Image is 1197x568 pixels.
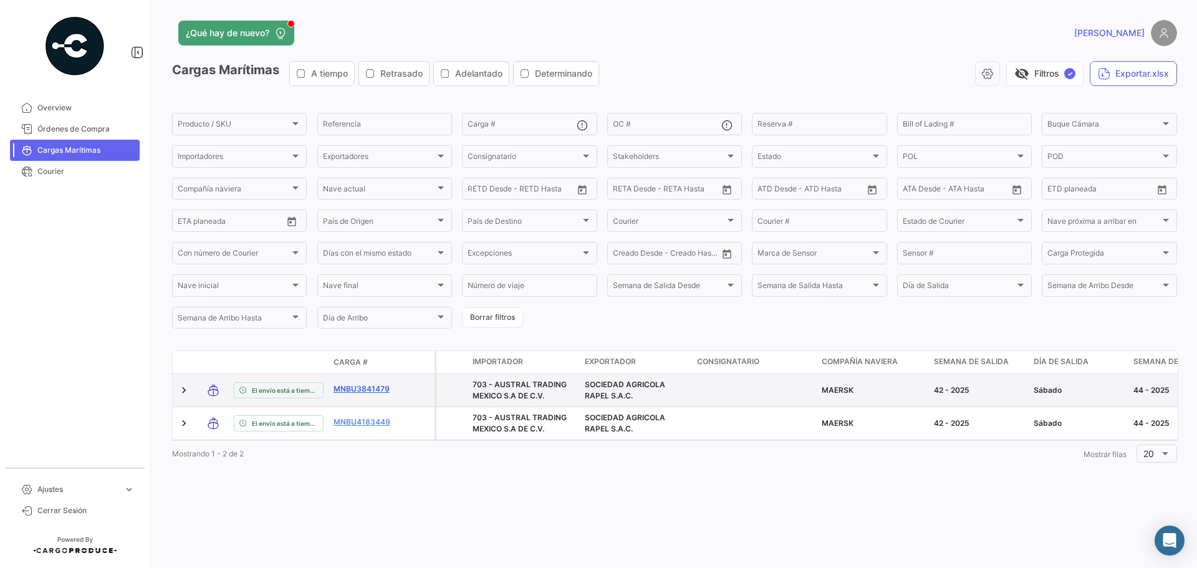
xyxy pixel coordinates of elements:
a: Órdenes de Compra [10,118,140,140]
datatable-header-cell: Estado de Envio [229,357,329,367]
span: Overview [37,102,135,113]
div: Abrir Intercom Messenger [1155,526,1185,556]
span: Producto / SKU [178,122,290,130]
span: Día de Arribo [323,315,435,324]
button: Adelantado [434,62,509,85]
span: Semana de Salida [934,356,1009,367]
datatable-header-cell: Carga Protegida [436,351,468,373]
datatable-header-cell: Carga # [329,352,403,373]
span: Carga # [334,357,368,368]
span: Nave actual [323,186,435,195]
span: Compañía naviera [178,186,290,195]
span: MAERSK [822,385,853,395]
div: 42 - 2025 [934,418,1024,429]
span: Excepciones [468,251,580,259]
input: Creado Desde [613,251,659,259]
input: ATA Desde [903,186,941,195]
input: Desde [178,218,200,227]
span: [PERSON_NAME] [1074,27,1145,39]
span: Importador [473,356,523,367]
button: A tiempo [290,62,354,85]
span: Semana de Arribo Hasta [178,315,290,324]
span: Día de Salida [1034,356,1089,367]
span: Marca de Sensor [757,251,870,259]
img: placeholder-user.png [1151,20,1177,46]
a: MNBU3841479 [334,383,398,395]
a: Overview [10,97,140,118]
button: Borrar filtros [462,307,523,328]
input: ATA Hasta [949,186,999,195]
span: Con número de Courier [178,251,290,259]
span: Adelantado [455,67,502,80]
img: powered-by.png [44,15,106,77]
a: Courier [10,161,140,182]
datatable-header-cell: Póliza [403,357,435,367]
input: Desde [468,186,490,195]
datatable-header-cell: Exportador [580,351,692,373]
a: MNBU4183449 [334,416,398,428]
span: Exportador [585,356,636,367]
span: Retrasado [380,67,423,80]
button: Open calendar [1153,180,1171,199]
span: Semana de Arribo Desde [1047,283,1160,292]
datatable-header-cell: Importador [468,351,580,373]
button: Open calendar [718,180,736,199]
datatable-header-cell: Día de Salida [1029,351,1128,373]
button: Open calendar [573,180,592,199]
span: Determinando [535,67,592,80]
span: Courier [613,218,725,227]
button: Determinando [514,62,598,85]
datatable-header-cell: Semana de Salida [929,351,1029,373]
span: Importadores [178,154,290,163]
input: ATD Desde [757,186,797,195]
input: Hasta [1079,186,1128,195]
input: Creado Hasta [668,251,718,259]
span: POL [903,154,1015,163]
span: Consignatario [697,356,759,367]
span: MAERSK [822,418,853,428]
span: 703 - AUSTRAL TRADING MEXICO S.A DE C.V. [473,413,567,433]
span: 20 [1143,448,1154,459]
span: 703 - AUSTRAL TRADING MEXICO S.A DE C.V. [473,380,567,400]
span: Día de Salida [903,283,1015,292]
span: Cargas Marítimas [37,145,135,156]
span: Courier [37,166,135,177]
span: A tiempo [311,67,348,80]
button: Retrasado [359,62,429,85]
input: Hasta [209,218,259,227]
button: Open calendar [718,244,736,263]
a: Expand/Collapse Row [178,417,190,430]
input: ATD Hasta [805,186,855,195]
span: Estado de Courier [903,218,1015,227]
button: Open calendar [282,212,301,231]
span: Estado [757,154,870,163]
div: Sábado [1034,418,1123,429]
span: Ajustes [37,484,118,495]
span: Compañía naviera [822,356,898,367]
input: Hasta [644,186,694,195]
span: País de Destino [468,218,580,227]
datatable-header-cell: Modo de Transporte [198,357,229,367]
span: ¿Qué hay de nuevo? [186,27,269,39]
span: Días con el mismo estado [323,251,435,259]
span: Exportadores [323,154,435,163]
span: Semana de Salida Desde [613,283,725,292]
span: Nave final [323,283,435,292]
span: SOCIEDAD AGRICOLA RAPEL S.A.C. [585,380,665,400]
button: Exportar.xlsx [1090,61,1177,86]
input: Desde [1047,186,1070,195]
button: Open calendar [863,180,882,199]
span: El envío está a tiempo. [252,418,318,428]
span: Consignatario [468,154,580,163]
span: visibility_off [1014,66,1029,81]
span: Mostrar filas [1084,450,1127,459]
button: ¿Qué hay de nuevo? [178,21,294,46]
a: Expand/Collapse Row [178,384,190,397]
span: Mostrando 1 - 2 de 2 [172,449,244,458]
datatable-header-cell: Compañía naviera [817,351,929,373]
span: ✓ [1064,68,1075,79]
span: Carga Protegida [1047,251,1160,259]
span: Cerrar Sesión [37,505,135,516]
datatable-header-cell: Consignatario [692,351,817,373]
span: El envío está a tiempo. [252,385,318,395]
